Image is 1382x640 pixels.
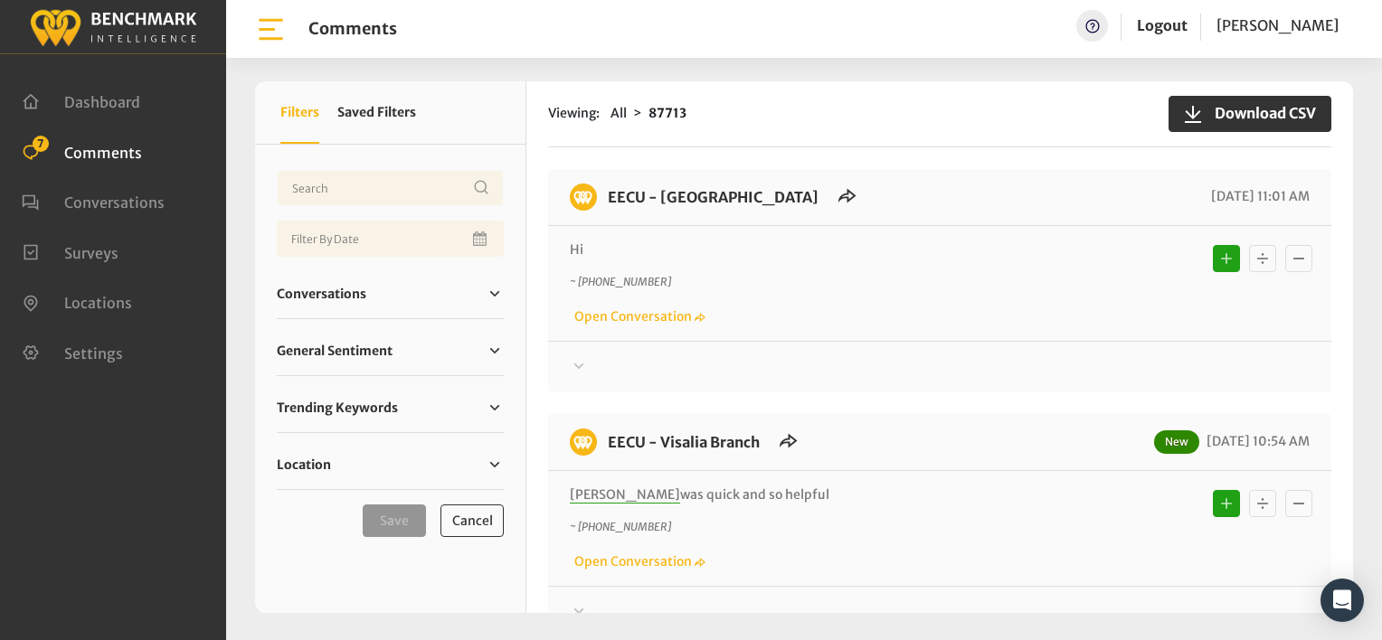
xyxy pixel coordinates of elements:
span: General Sentiment [277,342,393,361]
span: All [611,105,627,121]
a: Logout [1137,10,1188,42]
a: Trending Keywords [277,394,504,421]
a: EECU - [GEOGRAPHIC_DATA] [608,188,819,206]
span: [PERSON_NAME] [570,486,680,504]
input: Date range input field [277,221,504,257]
img: benchmark [29,5,197,49]
span: Download CSV [1204,102,1316,124]
span: Viewing: [548,104,600,123]
i: ~ [PHONE_NUMBER] [570,520,671,533]
img: benchmark [570,428,597,456]
a: Locations [22,292,132,310]
p: Hi [570,240,1125,259]
button: Saved Filters [337,81,416,144]
button: Filters [280,81,319,144]
a: Dashboard [22,91,140,109]
span: Dashboard [64,93,140,111]
span: [PERSON_NAME] [1216,16,1339,34]
input: Username [277,170,504,206]
img: bar [255,14,287,45]
img: benchmark [570,184,597,211]
div: Basic example [1208,485,1317,522]
span: Settings [64,344,123,362]
span: Locations [64,294,132,312]
span: Surveys [64,243,118,261]
button: Download CSV [1169,96,1331,132]
h1: Comments [308,19,397,39]
span: Comments [64,143,142,161]
div: Basic example [1208,240,1317,277]
a: Comments 7 [22,142,142,160]
span: Trending Keywords [277,399,398,418]
a: Open Conversation [570,308,705,325]
button: Open Calendar [469,221,493,257]
span: Location [277,456,331,475]
span: Conversations [277,285,366,304]
a: Settings [22,343,123,361]
span: Conversations [64,193,165,212]
strong: 87713 [648,105,686,121]
div: Open Intercom Messenger [1320,579,1364,622]
a: [PERSON_NAME] [1216,10,1339,42]
span: [DATE] 11:01 AM [1207,188,1310,204]
a: Open Conversation [570,553,705,569]
a: Conversations [277,280,504,307]
span: New [1154,430,1199,454]
a: Logout [1137,16,1188,34]
p: was quick and so helpful [570,485,1125,504]
h6: EECU - Clovis Old Town [597,184,829,211]
a: General Sentiment [277,337,504,364]
a: EECU - Visalia Branch [608,433,760,451]
a: Surveys [22,242,118,260]
a: Conversations [22,192,165,210]
button: Cancel [440,504,504,537]
span: [DATE] 10:54 AM [1202,433,1310,449]
i: ~ [PHONE_NUMBER] [570,275,671,288]
h6: EECU - Visalia Branch [597,428,771,456]
span: 7 [33,136,49,152]
a: Location [277,451,504,478]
